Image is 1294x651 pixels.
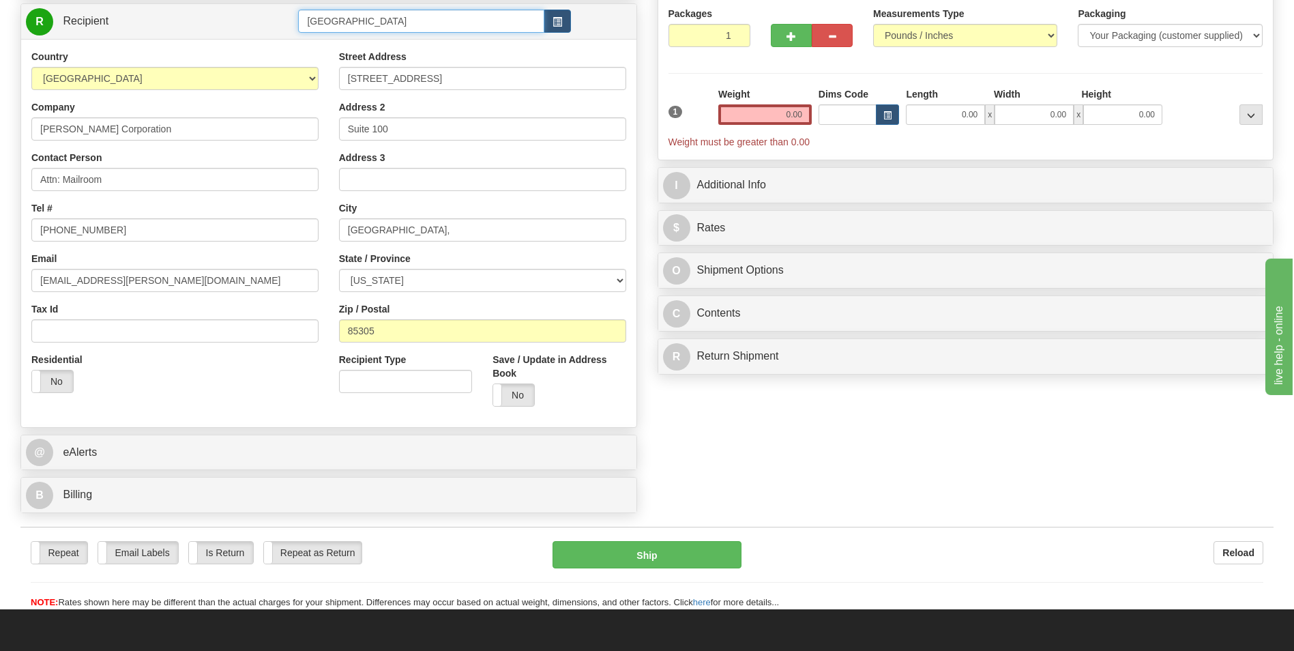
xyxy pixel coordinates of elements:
a: $Rates [663,214,1269,242]
span: 1 [668,106,683,118]
span: Billing [63,489,92,500]
label: Packages [668,7,713,20]
a: OShipment Options [663,257,1269,285]
label: Width [994,87,1020,101]
span: eAlerts [63,446,97,458]
label: Tax Id [31,302,58,316]
span: B [26,482,53,509]
span: C [663,300,690,328]
span: Weight must be greater than 0.00 [668,136,810,147]
label: Repeat as Return [264,542,362,564]
span: NOTE: [31,597,58,607]
a: IAdditional Info [663,171,1269,199]
label: Length [906,87,938,101]
label: State / Province [339,252,411,265]
span: $ [663,214,690,242]
label: No [32,371,73,392]
button: Ship [553,541,741,568]
label: Save / Update in Address Book [492,353,626,380]
a: B Billing [26,481,632,509]
label: Address 2 [339,100,385,114]
div: live help - online [10,8,126,25]
span: R [663,343,690,371]
a: @ eAlerts [26,439,632,467]
span: @ [26,439,53,466]
label: Company [31,100,75,114]
label: Email [31,252,57,265]
iframe: chat widget [1263,256,1293,395]
label: Dims Code [819,87,868,101]
label: Weight [718,87,750,101]
label: Repeat [31,542,87,564]
label: No [493,384,534,406]
label: City [339,201,357,215]
span: Recipient [63,15,108,27]
input: Recipient Id [298,10,544,33]
label: Tel # [31,201,53,215]
button: Reload [1214,541,1263,564]
label: Address 3 [339,151,385,164]
a: here [693,597,711,607]
label: Street Address [339,50,407,63]
label: Email Labels [98,542,178,564]
a: RReturn Shipment [663,343,1269,371]
a: R Recipient [26,8,268,35]
label: Height [1081,87,1111,101]
span: O [663,257,690,285]
label: Is Return [189,542,253,564]
span: R [26,8,53,35]
label: Packaging [1078,7,1126,20]
span: I [663,172,690,199]
b: Reload [1222,547,1254,558]
input: Enter a location [339,67,626,90]
span: x [1074,104,1083,125]
label: Measurements Type [873,7,965,20]
div: ... [1239,104,1263,125]
label: Country [31,50,68,63]
div: Rates shown here may be different than the actual charges for your shipment. Differences may occu... [20,596,1274,609]
label: Residential [31,353,83,366]
label: Recipient Type [339,353,407,366]
label: Contact Person [31,151,102,164]
a: CContents [663,300,1269,328]
span: x [985,104,995,125]
label: Zip / Postal [339,302,390,316]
